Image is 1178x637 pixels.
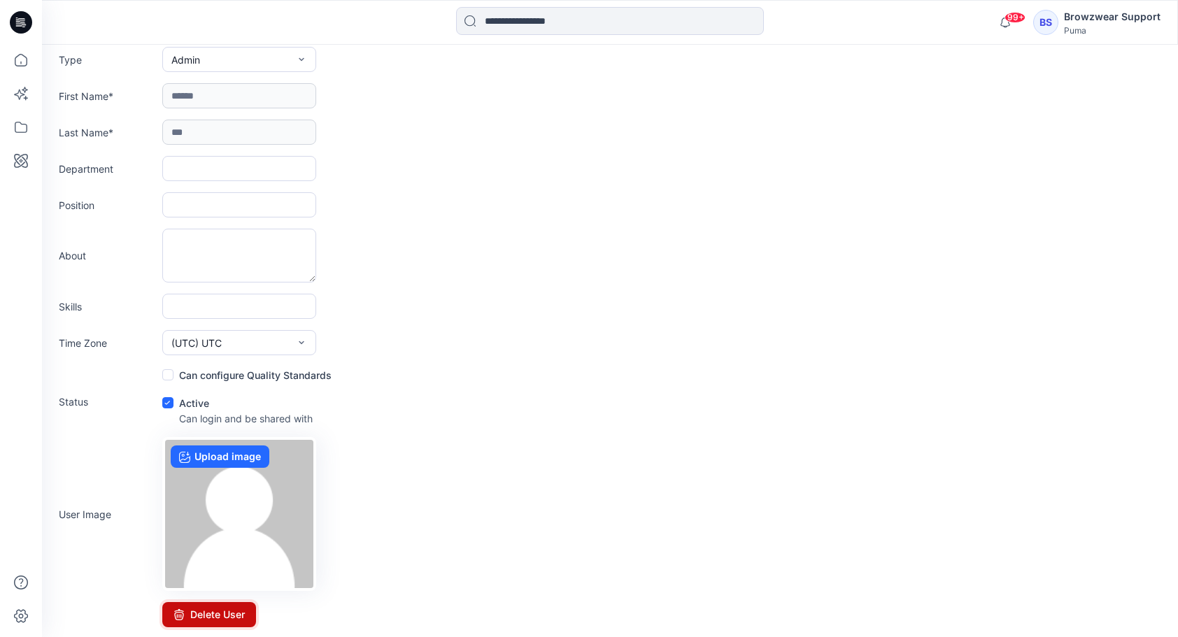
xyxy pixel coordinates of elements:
[1033,10,1058,35] div: BS
[165,440,313,588] img: no-profile.png
[162,330,316,355] button: (UTC) UTC
[1005,12,1026,23] span: 99+
[59,89,157,103] label: First Name
[162,47,316,72] button: Admin
[59,299,157,314] label: Skills
[179,411,313,426] p: Can login and be shared with
[171,336,222,350] span: (UTC) UTC
[59,198,157,213] label: Position
[162,602,256,627] button: Delete User
[59,394,157,409] label: Status
[59,125,157,140] label: Last Name
[171,52,200,67] span: Admin
[59,507,157,522] label: User Image
[1064,25,1161,36] div: Puma
[59,52,157,67] label: Type
[59,336,157,350] label: Time Zone
[1064,8,1161,25] div: Browzwear Support
[162,394,313,411] div: Active
[59,248,157,263] label: About
[162,366,332,383] label: Can configure Quality Standards
[162,394,209,411] label: Active
[171,445,269,468] label: Upload image
[59,162,157,176] label: Department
